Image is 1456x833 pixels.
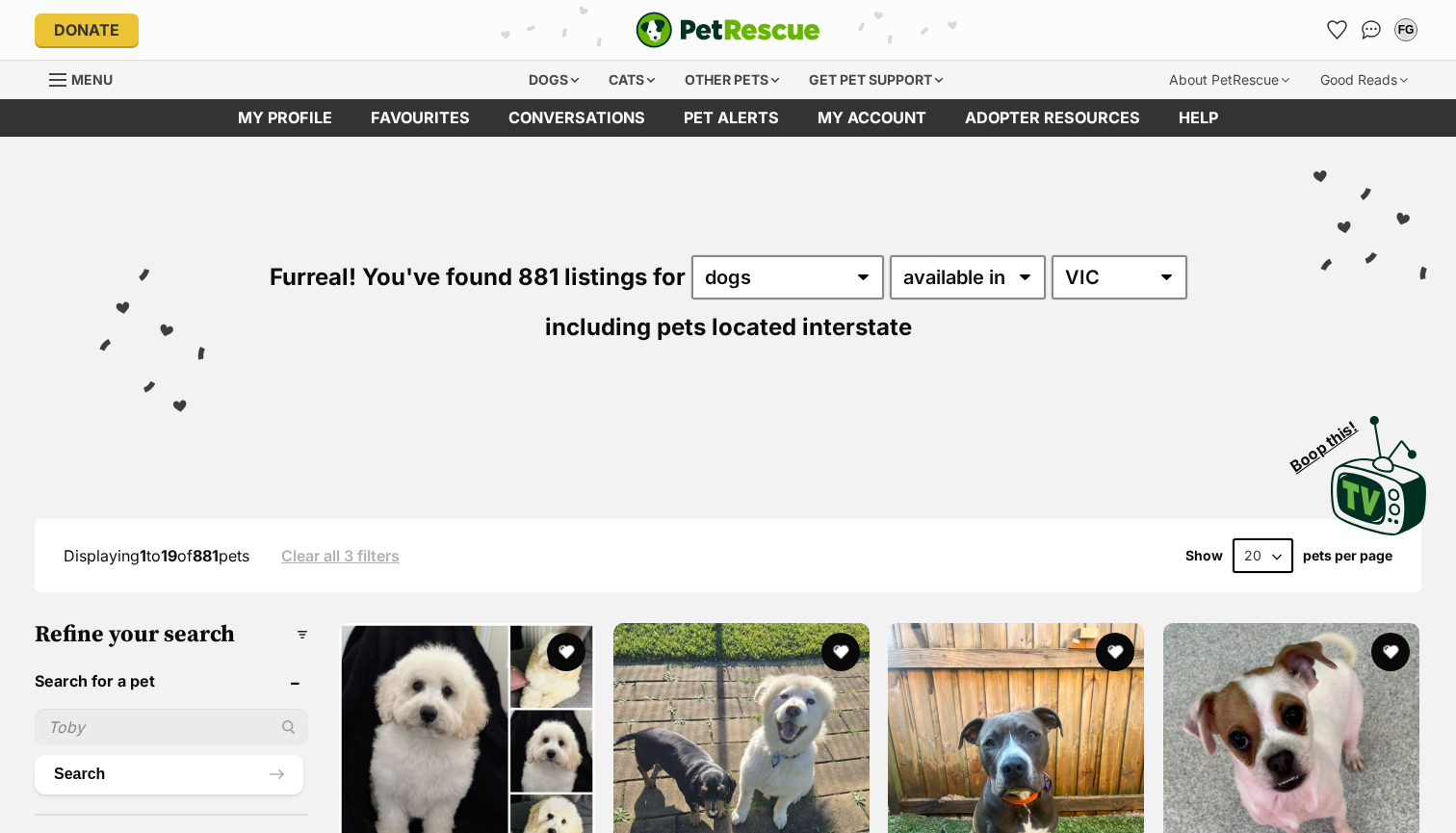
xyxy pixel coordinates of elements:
[71,71,113,88] span: Menu
[1396,20,1416,39] div: FG
[1185,548,1223,563] span: Show
[671,61,793,99] div: Other pets
[35,672,308,690] header: Search for a pet
[1331,416,1427,535] img: PetRescue TV logo
[636,12,820,48] a: PetRescue
[1331,399,1427,539] a: Boop this!
[664,99,798,137] a: Pet alerts
[1287,405,1376,475] span: Boop this!
[595,61,668,99] div: Cats
[64,546,249,565] span: Displaying to of pets
[35,755,303,794] button: Search
[219,99,351,137] a: My profile
[1321,14,1352,45] a: Favourites
[35,621,308,648] h3: Refine your search
[946,99,1159,137] a: Adopter resources
[193,546,219,565] strong: 881
[1097,633,1135,671] button: favourite
[140,546,146,565] strong: 1
[161,546,177,565] strong: 19
[1362,20,1382,39] img: chat-41dd97257d64d25036548639549fe6c8038ab92f7586957e7f3b1b290dea8141.svg
[545,313,912,341] span: including pets located interstate
[821,633,860,671] button: favourite
[795,61,956,99] div: Get pet support
[1321,14,1421,45] ul: Account quick links
[515,61,592,99] div: Dogs
[1156,61,1303,99] div: About PetRescue
[798,99,946,137] a: My account
[35,13,139,46] a: Donate
[489,99,664,137] a: conversations
[636,12,820,48] img: logo-e224e6f780fb5917bec1dbf3a21bbac754714ae5b6737aabdf751b685950b380.svg
[270,263,686,291] span: Furreal! You've found 881 listings for
[281,547,400,564] a: Clear all 3 filters
[547,633,585,671] button: favourite
[1356,14,1387,45] a: Conversations
[1371,633,1410,671] button: favourite
[1159,99,1237,137] a: Help
[1391,14,1421,45] button: My account
[35,709,308,745] input: Toby
[351,99,489,137] a: Favourites
[1303,548,1392,563] label: pets per page
[49,61,126,95] a: Menu
[1307,61,1421,99] div: Good Reads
